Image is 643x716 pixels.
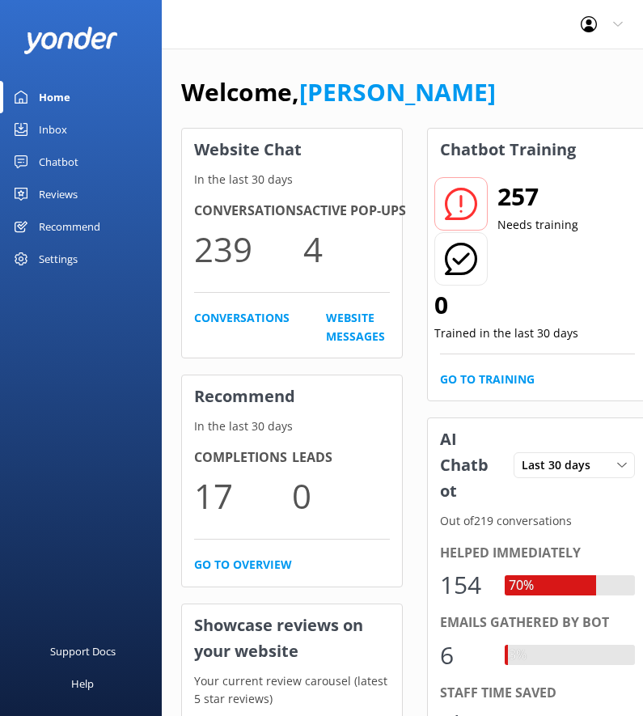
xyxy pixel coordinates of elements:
div: Emails gathered by bot [440,612,636,633]
div: Helped immediately [440,543,636,564]
h4: Conversations [194,201,303,222]
p: 0 [292,468,390,523]
img: yonder-white-logo.png [24,27,117,53]
h3: AI Chatbot [428,418,502,512]
div: Home [39,81,70,113]
div: Staff time saved [440,683,636,704]
h2: 0 [434,286,578,324]
div: Settings [39,243,78,275]
div: Support Docs [50,635,116,667]
div: Inbox [39,113,67,146]
h3: Recommend [182,375,402,417]
h4: Completions [194,447,292,468]
a: Website Messages [326,309,385,345]
div: Reviews [39,178,78,210]
p: 239 [194,222,303,276]
p: Trained in the last 30 days [434,324,578,342]
div: Recommend [39,210,100,243]
h3: Showcase reviews on your website [182,604,402,672]
h2: 257 [497,177,578,216]
h1: Welcome, [181,73,496,112]
div: 154 [440,566,489,604]
a: [PERSON_NAME] [299,75,496,108]
div: 70% [505,575,538,596]
h4: Leads [292,447,390,468]
h3: Chatbot Training [428,129,588,171]
div: Help [71,667,94,700]
p: In the last 30 days [182,417,402,435]
a: Go to overview [194,556,292,574]
a: Go to Training [440,371,535,388]
p: 17 [194,468,292,523]
h4: Active Pop-ups [303,201,406,222]
p: Your current review carousel (latest 5 star reviews) [182,672,402,709]
p: In the last 30 days [182,171,402,189]
span: Last 30 days [522,456,600,474]
div: Chatbot [39,146,78,178]
p: 4 [303,222,406,276]
a: Conversations [194,309,290,345]
div: 6 [440,636,489,675]
div: 3% [505,645,531,666]
h3: Website Chat [182,129,402,171]
p: Needs training [497,216,578,234]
